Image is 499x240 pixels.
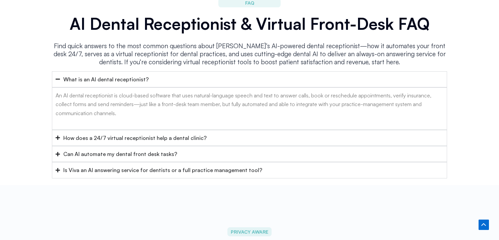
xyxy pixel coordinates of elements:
[52,71,447,178] div: Accordion. Open links with Enter or Space, close with Escape, and navigate with Arrow Keys
[52,14,447,33] h2: AI Dental Receptionist & Virtual Front-Desk FAQ
[52,146,447,162] summary: Can AI automate my dental front desk tasks?
[63,75,149,84] div: What is an AI dental receptionist?
[231,228,268,236] span: PRIVACY AWARE
[52,42,447,66] p: Find quick answers to the most common questions about [PERSON_NAME]’s AI-powered dental reception...
[63,150,177,158] div: Can AI automate my dental front desk tasks?
[63,134,207,142] div: How does a 24/7 virtual receptionist help a dental clinic?
[52,71,447,87] summary: What is an AI dental receptionist?
[56,91,443,117] p: An AI dental receptionist is cloud-based software that uses natural-language speech and text to a...
[52,130,447,146] summary: How does a 24/7 virtual receptionist help a dental clinic?
[63,166,262,174] div: Is Viva an AI answering service for dentists or a full practice management tool?
[52,162,447,178] summary: Is Viva an AI answering service for dentists or a full practice management tool?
